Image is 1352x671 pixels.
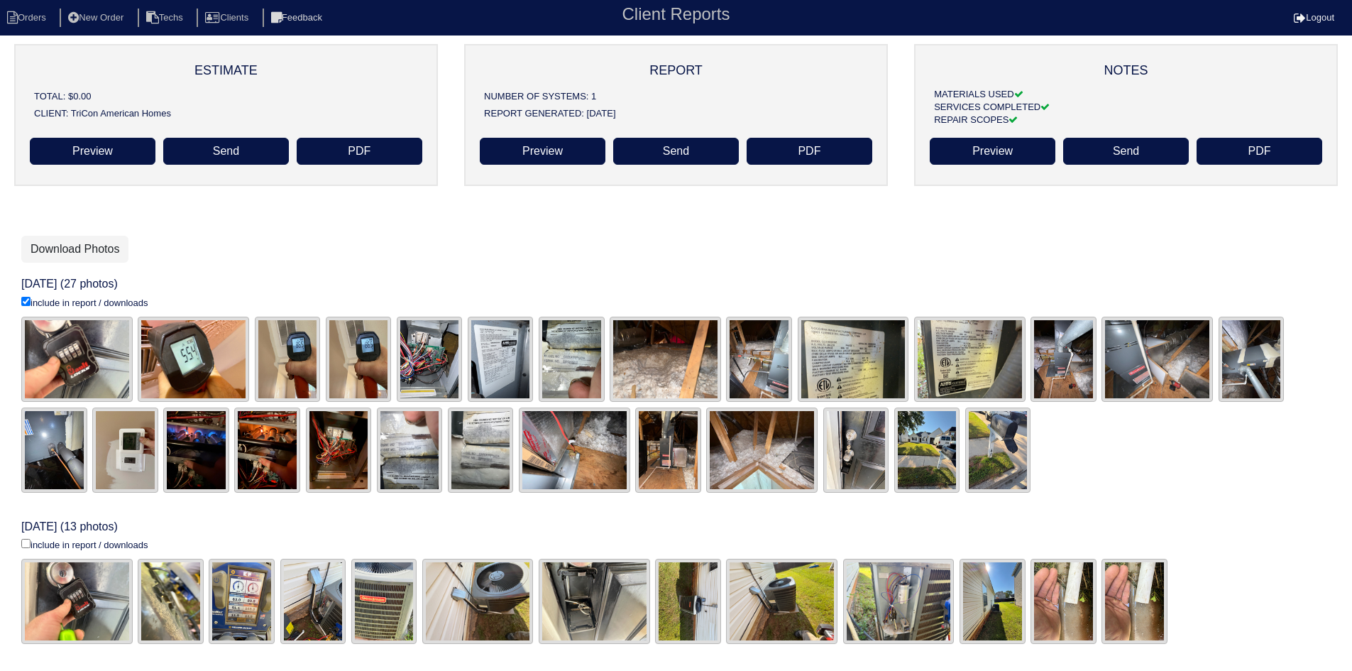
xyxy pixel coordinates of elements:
img: qe6cee8imir8y8pqog43t1hm7w7d [448,408,514,493]
img: j597dtrejgdb7oo95wmnizlo0l7s [163,408,229,493]
img: uoyubfbme970hufz9g0w2p6y7lee [422,559,534,644]
img: zorpaedutz516s3ee2i1z86dah89 [519,408,630,493]
a: Preview [930,138,1055,165]
img: t6pdqc33mwuv9c0sm2y8dtrbk8es [468,317,534,402]
img: cx7uswhimdo67lh0hn3evp03belt [1101,559,1167,644]
label: include in report / downloads [21,297,148,310]
li: New Order [60,9,135,28]
img: 24c6phvdck0b6wfscnru17i217xf [726,559,837,644]
img: r0g1u1w185rxzsebhbekig1sjypj [280,559,346,644]
img: 1pwpo2kmm5onddstwum9c3755jvu [706,408,818,493]
div: TOTAL: $0.00 [34,88,418,105]
a: Send [163,138,289,165]
div: SERVICES COMPLETED [934,101,1318,114]
img: 5d0yh2d5h9jlyi0umsjr277wsgii [92,408,158,493]
img: ys80vidqtisffsollwmvoh8xv6nd [539,559,650,644]
li: Techs [138,9,194,28]
img: uc6kvpndwngqgp698w4z9mx95ysg [914,317,1026,402]
img: hkjcridyjtwgsnaduc4hmi0ss6tr [21,559,133,644]
a: Techs [138,12,194,23]
div: NUMBER OF SYSTEMS: 1 [484,88,868,105]
img: s14sk7il54ldv8fekdoioyqen1ia [21,317,133,402]
a: Download Photos [21,236,128,263]
a: Send [613,138,739,165]
img: xwamg7jo1ebwjuwnhs1x17swwf7z [351,559,417,644]
h6: [DATE] (13 photos) [21,520,1331,533]
div: NOTES [934,64,1318,77]
img: a1hewjkfkjbki13ymr85fbaljonq [1031,559,1097,644]
div: ESTIMATE [34,64,418,77]
img: mnawg3f94l3bah5q28dl5jas1p88 [1219,317,1285,402]
input: include in report / downloads [21,539,31,548]
a: PDF [747,138,872,165]
img: tvu3kn95bq5dvu4lfgl0bl24ab82 [234,408,300,493]
img: pmou5qyrn48miv624l88t77jjomb [21,408,87,493]
img: dngywu4dcjekipyhsfribhhnhr0p [326,317,392,402]
div: CLIENT: TriCon American Homes [34,105,418,122]
img: l4xifaual6up1t9uxtqsua5knflu [823,408,889,493]
img: 62hradqj0kcpyv3d89qy16u9rhf7 [960,559,1026,644]
img: u8kr4cks3c0z9cqd51q0p0p81j9a [1101,317,1213,402]
div: REPORT GENERATED: [DATE] [484,105,868,122]
input: include in report / downloads [21,297,31,306]
a: Logout [1294,12,1334,23]
img: cj812sf6vxnu6cjyz34gzd604cbs [655,559,721,644]
img: 4ddg0f7v600n1c80b4bp604arg45 [894,408,960,493]
a: Clients [197,12,260,23]
img: kb1j98altkv22d6tpc1wlgbh7qbp [610,317,721,402]
img: 9ev9izzc2phhzpye5o79aoeqsqhg [138,559,204,644]
img: cu3ldpm6odbhdjrka0afrzwp23p1 [255,317,321,402]
img: 23hwhezhwm1p6cv264dcoklg17x9 [843,559,955,644]
li: Clients [197,9,260,28]
img: vdpy4w06huqvanqo7ag6w41grcbb [377,408,443,493]
div: REPORT [484,64,868,77]
a: Send [1063,138,1189,165]
div: REPAIR SCOPES [934,114,1318,126]
img: 956c5fe9qy746gf1bwo3z72n57ja [1031,317,1097,402]
li: Feedback [263,9,334,28]
img: nhjl82cwwx3oyp0bs4ig7uiu0wau [138,317,249,402]
img: ljlhjtfibm57x6298f7z0z2p1e60 [635,408,701,493]
img: d9p8laxf1wzwy6zo92iasr3en551 [397,317,463,402]
img: 97lc87nb7t2txzudef95mh3ejler [306,408,372,493]
a: Preview [480,138,605,165]
label: include in report / downloads [21,539,148,552]
img: t2zyh77w94xpzn3bakc5ymypshph [798,317,909,402]
h6: [DATE] (27 photos) [21,277,1331,290]
a: Preview [30,138,155,165]
a: PDF [1197,138,1322,165]
img: ocyi6i46fqp7l531u0dapbrf8dw6 [965,408,1031,493]
img: 0raqvz3u15hamizki1daixs28y5l [726,317,792,402]
img: cxxdc38f68dj5llqy12ttz2grcgz [539,317,605,402]
img: oa37ozntppaimx12w8lvbxmdvxkb [209,559,275,644]
div: MATERIALS USED [934,88,1318,101]
a: New Order [60,12,135,23]
a: PDF [297,138,422,165]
